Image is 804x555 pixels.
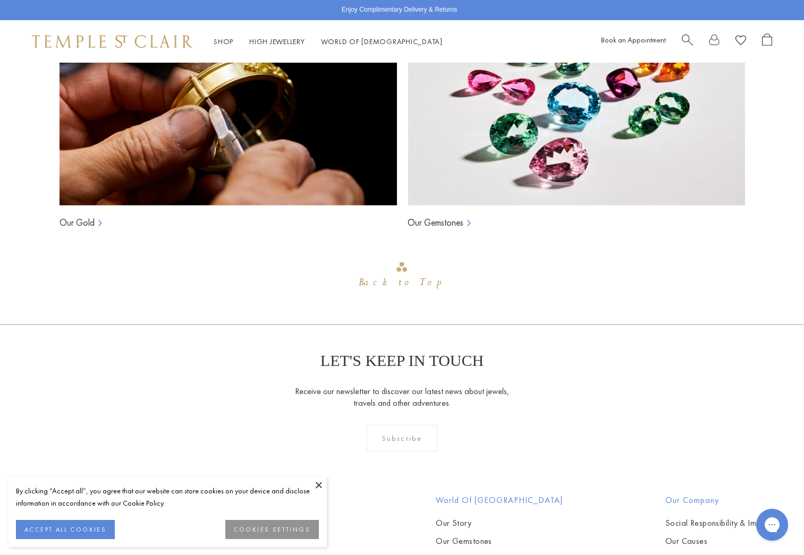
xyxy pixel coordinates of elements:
a: Our Story [436,517,563,529]
h2: Our Company [665,494,772,507]
a: ShopShop [214,37,233,46]
a: Book an Appointment [601,35,666,45]
iframe: Gorgias live chat messenger [751,505,793,544]
p: Enjoy Complimentary Delivery & Returns [342,5,457,15]
a: Search [682,33,693,50]
div: Back to Top [359,273,445,292]
nav: Main navigation [214,35,443,48]
img: Temple St. Clair [32,35,192,48]
a: Our Causes [665,535,772,547]
div: Subscribe [367,425,437,451]
a: World of [DEMOGRAPHIC_DATA]World of [DEMOGRAPHIC_DATA] [321,37,443,46]
button: ACCEPT ALL COOKIES [16,520,115,539]
a: Our Gemstones [408,216,463,229]
a: High JewelleryHigh Jewellery [249,37,305,46]
a: Open Shopping Bag [762,33,772,50]
div: Go to top [359,261,445,292]
div: By clicking “Accept all”, you agree that our website can store cookies on your device and disclos... [16,485,319,509]
a: Our Gemstones [436,535,563,547]
p: LET'S KEEP IN TOUCH [320,352,484,370]
a: View Wishlist [735,33,746,50]
a: Social Responsibility & Impact [665,517,772,529]
p: Receive our newsletter to discover our latest news about jewels, travels and other adventures. [294,386,510,409]
a: Our Gold [60,216,95,229]
h2: World of [GEOGRAPHIC_DATA] [436,494,563,507]
button: COOKIES SETTINGS [225,520,319,539]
